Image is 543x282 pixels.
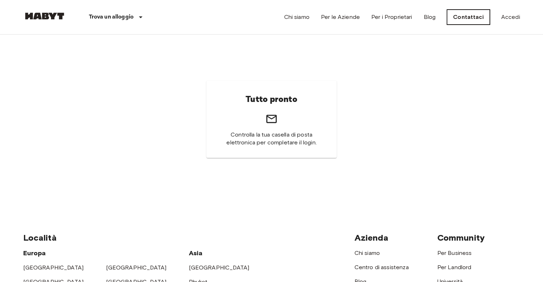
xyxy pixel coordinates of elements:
span: Europa [23,249,46,257]
span: Località [23,232,57,243]
span: Azienda [355,232,388,243]
a: Per Landlord [437,264,472,271]
a: [GEOGRAPHIC_DATA] [23,264,84,271]
a: Centro di assistenza [355,264,409,271]
a: Per i Proprietari [371,13,412,21]
a: [GEOGRAPHIC_DATA] [106,264,167,271]
h6: Tutto pronto [246,92,297,107]
span: Community [437,232,485,243]
a: Per Business [437,250,472,256]
p: Trova un alloggio [89,13,134,21]
a: Blog [423,13,436,21]
a: Per le Aziende [321,13,360,21]
span: Asia [189,249,203,257]
a: Contattaci [447,10,490,25]
a: Accedi [501,13,520,21]
a: [GEOGRAPHIC_DATA] [189,264,250,271]
a: Chi siamo [355,250,380,256]
a: Chi siamo [284,13,309,21]
span: Controlla la tua casella di posta elettronica per completare il login. [223,131,320,147]
img: Habyt [23,12,66,20]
